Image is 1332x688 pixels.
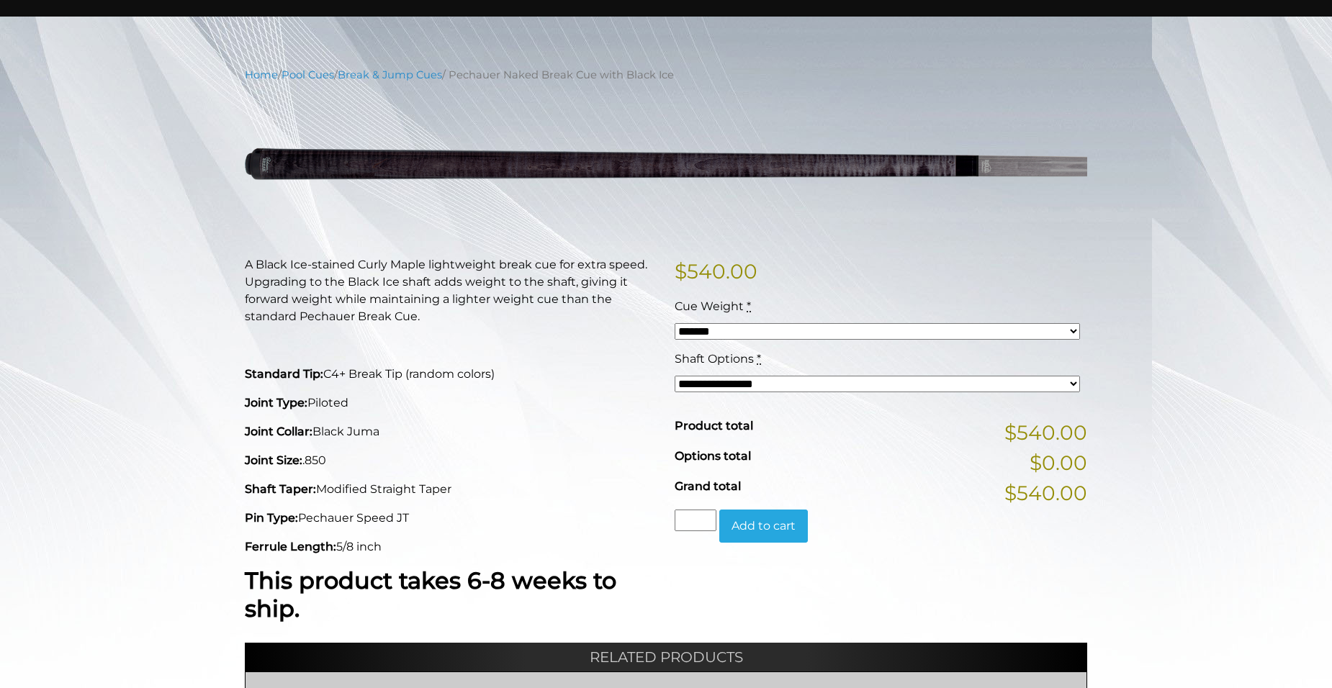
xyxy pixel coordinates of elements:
[245,453,302,467] strong: Joint Size:
[245,396,307,409] strong: Joint Type:
[245,540,336,553] strong: Ferrule Length:
[747,299,751,313] abbr: required
[338,68,442,81] a: Break & Jump Cues
[1030,448,1087,478] span: $0.00
[245,538,657,556] p: 5/8 inch
[675,419,753,433] span: Product total
[245,367,323,381] strong: Standard Tip:
[719,510,808,543] button: Add to cart
[245,452,657,469] p: .850
[245,67,1087,83] nav: Breadcrumb
[245,394,657,412] p: Piloted
[1004,417,1087,448] span: $540.00
[675,259,687,284] span: $
[675,510,716,531] input: Product quantity
[675,479,741,493] span: Grand total
[245,366,657,383] p: C4+ Break Tip (random colors)
[245,566,616,622] strong: This product takes 6-8 weeks to ship.
[245,68,278,81] a: Home
[245,425,312,438] strong: Joint Collar:
[245,643,1087,671] h2: Related products
[245,511,298,525] strong: Pin Type:
[245,256,657,325] p: A Black Ice-stained Curly Maple lightweight break cue for extra speed. Upgrading to the Black Ice...
[245,423,657,440] p: Black Juma
[245,481,657,498] p: Modified Straight Taper
[245,482,316,496] strong: Shaft Taper:
[245,94,1087,234] img: pechauer-break-naked-black-ice-adjusted-9-28-22.png
[675,449,751,463] span: Options total
[282,68,334,81] a: Pool Cues
[675,299,744,313] span: Cue Weight
[675,259,757,284] bdi: 540.00
[675,352,754,366] span: Shaft Options
[1004,478,1087,508] span: $540.00
[245,510,657,527] p: Pechauer Speed JT
[757,352,761,366] abbr: required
